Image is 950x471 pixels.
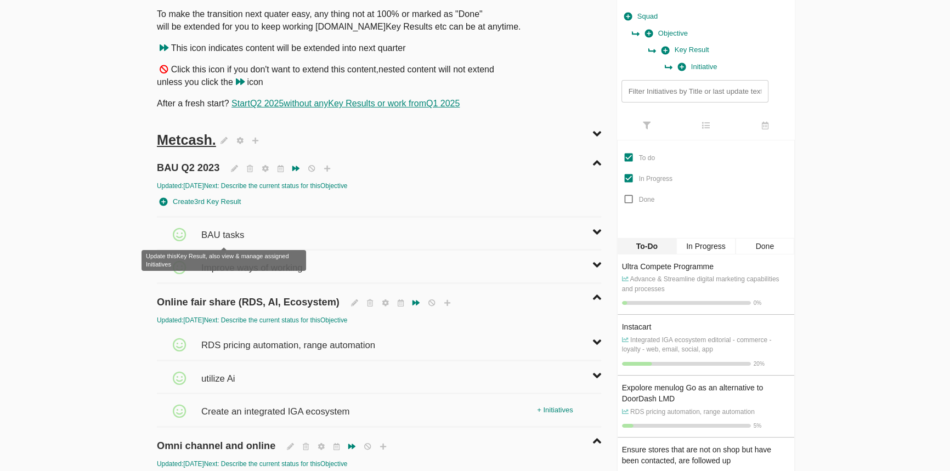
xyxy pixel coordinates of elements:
span: 20 % [754,361,765,367]
p: To make the transition next quater easy, any thing not at 100% or marked as "Done" will be extend... [157,8,601,33]
div: To-Do [618,238,676,254]
input: Filter Initiatives by Title or last update text [621,80,768,103]
span: BAU tasks [201,218,247,242]
span: Omni channel and online [157,428,278,453]
span: 0 % [754,300,761,306]
span: Squad [624,10,658,23]
button: Squad [621,8,661,25]
button: Objective [642,25,691,42]
button: Create3rd Key Result [157,194,244,211]
button: Initiative [675,59,720,76]
span: Online fair share (RDS, AI, Ecosystem) [157,284,342,309]
p: Integrated IGA ecosystem editorial - commerce - loyalty - web, email, social, app [622,336,790,354]
span: Objective [645,27,688,40]
span: Create 3rd Key Result [160,196,241,208]
span: Create an integrated IGA ecosystem [201,394,353,418]
span: Metcash. [157,132,216,147]
p: Advance & Streamline digital marketing capabilities and processes [622,275,790,293]
p: RDS pricing automation, range automation [622,407,790,417]
span: BAU Q2 2023 [157,150,222,175]
p: After a fresh start? [157,98,601,110]
div: Done [736,238,794,254]
span: Key Result [661,44,709,56]
span: In Progress [639,175,672,183]
div: Expolore menulog Go as an alternative to DoorDash LMD [622,382,790,404]
div: Updated: [DATE] Next: Describe the current status for this Objective [157,181,601,191]
div: Instacart [622,321,790,332]
span: RDS pricing automation, range automation [201,328,378,352]
p: Click this icon if you don't want to extend this content,nested content will not extend unless yo... [157,64,601,89]
div: Updated: [DATE] Next: Describe the current status for this Objective [157,316,601,325]
span: Done [639,196,655,203]
span: To do [639,154,655,162]
a: StartQ2 2025without anyKey Results or work fromQ1 2025 [231,99,460,108]
button: Key Result [659,42,712,59]
span: Initiative [678,61,717,73]
p: This icon indicates content will be extended into next quarter [157,42,601,55]
span: Improve ways of working [201,251,306,275]
div: Ensure stores that are not on shop but have been contacted, are followed up [622,444,790,466]
div: In Progress [676,238,735,254]
div: Ultra Compete Programme [622,261,790,272]
span: 5 % [754,423,761,429]
div: Updated: [DATE] Next: Describe the current status for this Objective [157,459,601,469]
div: + Initiatives [534,402,575,419]
span: utilize Ai [201,361,238,385]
